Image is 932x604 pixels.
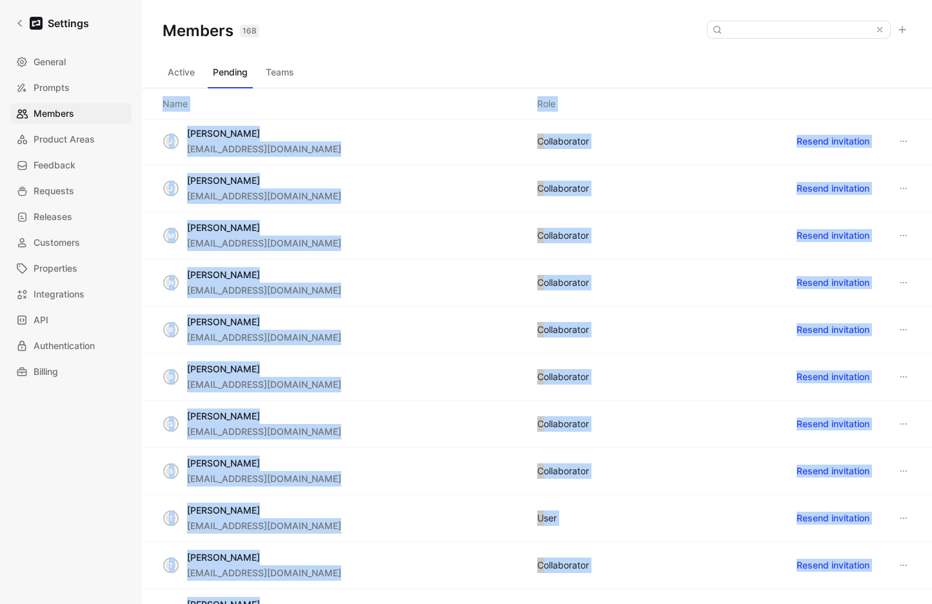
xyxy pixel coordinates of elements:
[164,323,177,336] div: R
[187,505,260,516] span: [PERSON_NAME]
[164,465,177,478] div: S
[791,319,875,340] button: Resend invitation
[537,463,589,479] div: COLLABORATOR
[791,178,875,199] button: Resend invitation
[187,473,341,484] span: [EMAIL_ADDRESS][DOMAIN_NAME]
[164,512,177,525] div: T
[537,275,589,290] div: COLLABORATOR
[48,15,89,31] h1: Settings
[187,458,260,468] span: [PERSON_NAME]
[537,228,589,243] div: COLLABORATOR
[791,414,875,434] button: Resend invitation
[791,367,875,387] button: Resend invitation
[537,96,555,112] div: Role
[34,80,70,96] span: Prompts
[164,276,177,289] div: N
[537,416,589,432] div: COLLABORATOR
[187,426,341,437] span: [EMAIL_ADDRESS][DOMAIN_NAME]
[34,132,95,147] span: Product Areas
[187,237,341,248] span: [EMAIL_ADDRESS][DOMAIN_NAME]
[34,338,95,354] span: Authentication
[10,336,132,356] a: Authentication
[34,106,74,121] span: Members
[34,235,80,250] span: Customers
[537,369,589,385] div: COLLABORATOR
[791,272,875,293] button: Resend invitation
[164,418,177,430] div: S
[10,310,132,330] a: API
[164,559,177,572] div: T
[537,322,589,337] div: COLLABORATOR
[187,520,341,531] span: [EMAIL_ADDRESS][DOMAIN_NAME]
[187,269,260,280] span: [PERSON_NAME]
[10,258,132,279] a: Properties
[187,379,341,390] span: [EMAIL_ADDRESS][DOMAIN_NAME]
[34,54,66,70] span: General
[34,312,48,328] span: API
[240,25,259,37] div: 168
[791,508,875,528] button: Resend invitation
[163,21,259,41] h1: Members
[164,182,177,195] div: J
[208,62,253,83] button: Pending
[187,222,260,233] span: [PERSON_NAME]
[10,77,132,98] a: Prompts
[34,209,72,225] span: Releases
[187,316,260,327] span: [PERSON_NAME]
[10,155,132,176] a: Feedback
[10,206,132,227] a: Releases
[164,135,177,148] div: J
[537,134,589,149] div: COLLABORATOR
[187,128,260,139] span: [PERSON_NAME]
[187,552,260,563] span: [PERSON_NAME]
[791,461,875,481] button: Resend invitation
[34,287,84,302] span: Integrations
[34,157,75,173] span: Feedback
[10,103,132,124] a: Members
[187,332,341,343] span: [EMAIL_ADDRESS][DOMAIN_NAME]
[187,567,341,578] span: [EMAIL_ADDRESS][DOMAIN_NAME]
[537,510,557,526] div: USER
[34,364,58,379] span: Billing
[10,284,132,305] a: Integrations
[537,558,589,573] div: COLLABORATOR
[537,181,589,196] div: COLLABORATOR
[187,363,260,374] span: [PERSON_NAME]
[10,232,132,253] a: Customers
[791,225,875,246] button: Resend invitation
[187,410,260,421] span: [PERSON_NAME]
[34,183,74,199] span: Requests
[10,10,94,36] a: Settings
[164,370,177,383] div: R
[261,62,299,83] button: Teams
[187,175,260,186] span: [PERSON_NAME]
[10,129,132,150] a: Product Areas
[10,52,132,72] a: General
[10,181,132,201] a: Requests
[187,190,341,201] span: [EMAIL_ADDRESS][DOMAIN_NAME]
[187,143,341,154] span: [EMAIL_ADDRESS][DOMAIN_NAME]
[163,62,200,83] button: Active
[187,285,341,296] span: [EMAIL_ADDRESS][DOMAIN_NAME]
[791,555,875,576] button: Resend invitation
[34,261,77,276] span: Properties
[163,96,188,112] div: Name
[791,131,875,152] button: Resend invitation
[10,361,132,382] a: Billing
[164,229,177,242] div: M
